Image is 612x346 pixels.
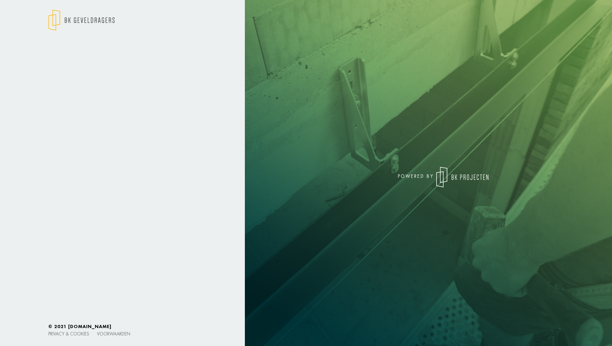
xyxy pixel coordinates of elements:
a: Voorwaarden [97,331,130,337]
div: powered by [311,167,488,187]
img: logo [48,10,115,31]
img: logo [436,167,488,187]
a: Privacy & cookies [48,331,89,337]
h6: © 2021 [DOMAIN_NAME] [48,324,564,329]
